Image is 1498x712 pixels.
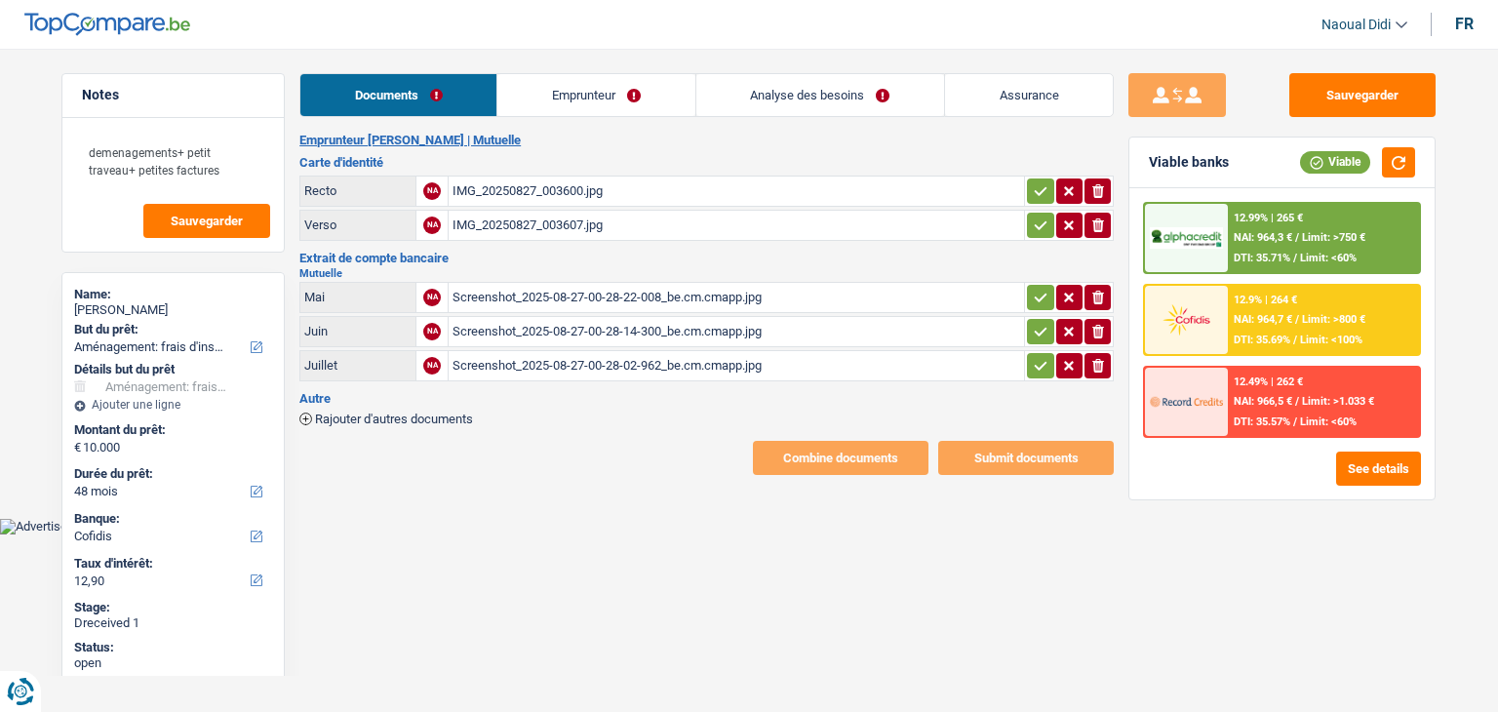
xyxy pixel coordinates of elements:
label: Banque: [74,511,268,527]
span: Limit: >750 € [1302,231,1365,244]
div: Viable banks [1149,154,1229,171]
div: Mai [304,290,412,304]
div: Status: [74,640,272,655]
a: Analyse des besoins [696,74,944,116]
div: [PERSON_NAME] [74,302,272,318]
label: Montant du prêt: [74,422,268,438]
h5: Notes [82,87,264,103]
img: Cofidis [1150,301,1222,337]
span: Limit: >1.033 € [1302,395,1374,408]
span: DTI: 35.57% [1234,415,1290,428]
span: NAI: 964,7 € [1234,313,1292,326]
span: / [1295,395,1299,408]
span: Rajouter d'autres documents [315,413,473,425]
img: Record Credits [1150,383,1222,419]
span: / [1293,415,1297,428]
a: Emprunteur [497,74,694,116]
div: Détails but du prêt [74,362,272,377]
label: But du prêt: [74,322,268,337]
div: Stage: [74,600,272,615]
span: NAI: 966,5 € [1234,395,1292,408]
button: Rajouter d'autres documents [299,413,473,425]
button: Sauvegarder [1289,73,1436,117]
a: Naoual Didi [1306,9,1407,41]
div: NA [423,217,441,234]
div: Screenshot_2025-08-27-00-28-14-300_be.cm.cmapp.jpg [453,317,1020,346]
div: Ajouter une ligne [74,398,272,412]
h2: Mutuelle [299,268,1114,279]
div: NA [423,289,441,306]
img: AlphaCredit [1150,227,1222,250]
div: Name: [74,287,272,302]
div: Screenshot_2025-08-27-00-28-22-008_be.cm.cmapp.jpg [453,283,1020,312]
div: Verso [304,218,412,232]
div: IMG_20250827_003600.jpg [453,177,1020,206]
a: Assurance [945,74,1113,116]
h3: Carte d'identité [299,156,1114,169]
span: DTI: 35.71% [1234,252,1290,264]
a: Documents [300,74,496,116]
span: / [1295,313,1299,326]
span: / [1295,231,1299,244]
div: 12.99% | 265 € [1234,212,1303,224]
span: Sauvegarder [171,215,243,227]
div: IMG_20250827_003607.jpg [453,211,1020,240]
div: fr [1455,15,1474,33]
span: € [74,440,81,455]
span: Limit: >800 € [1302,313,1365,326]
div: Juin [304,324,412,338]
div: NA [423,323,441,340]
div: Dreceived 1 [74,615,272,631]
label: Durée du prêt: [74,466,268,482]
div: Screenshot_2025-08-27-00-28-02-962_be.cm.cmapp.jpg [453,351,1020,380]
button: Combine documents [753,441,928,475]
button: Submit documents [938,441,1114,475]
div: NA [423,357,441,375]
img: TopCompare Logo [24,13,190,36]
span: / [1293,334,1297,346]
span: DTI: 35.69% [1234,334,1290,346]
button: See details [1336,452,1421,486]
span: Limit: <60% [1300,252,1357,264]
span: Limit: <100% [1300,334,1362,346]
h3: Extrait de compte bancaire [299,252,1114,264]
span: Naoual Didi [1321,17,1391,33]
button: Sauvegarder [143,204,270,238]
h3: Autre [299,392,1114,405]
div: Juillet [304,358,412,373]
label: Taux d'intérêt: [74,556,268,572]
div: open [74,655,272,671]
div: NA [423,182,441,200]
span: Limit: <60% [1300,415,1357,428]
div: Viable [1300,151,1370,173]
div: 12.9% | 264 € [1234,294,1297,306]
span: NAI: 964,3 € [1234,231,1292,244]
h2: Emprunteur [PERSON_NAME] | Mutuelle [299,133,1114,148]
div: Recto [304,183,412,198]
span: / [1293,252,1297,264]
div: 12.49% | 262 € [1234,376,1303,388]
